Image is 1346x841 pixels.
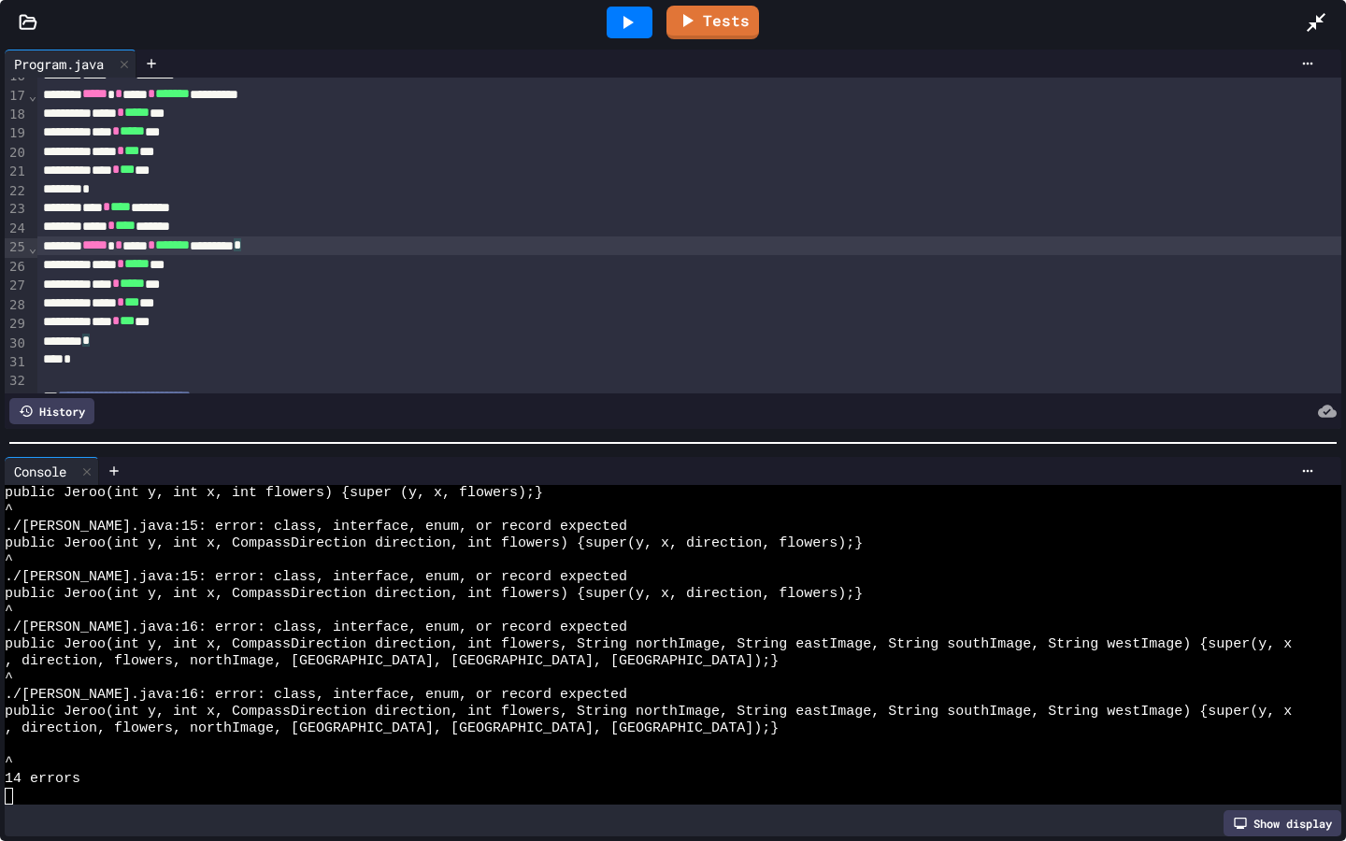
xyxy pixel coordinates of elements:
span: public Jeroo(int y, int x, CompassDirection direction, int flowers, String northImage, String eas... [5,704,1292,720]
span: , direction, flowers, northImage, [GEOGRAPHIC_DATA], [GEOGRAPHIC_DATA], [GEOGRAPHIC_DATA]);} [5,653,779,670]
div: Chat with us now!Close [7,7,129,119]
span: , direction, flowers, northImage, [GEOGRAPHIC_DATA], [GEOGRAPHIC_DATA], [GEOGRAPHIC_DATA]);} [5,720,779,737]
span: public Jeroo(int y, int x, CompassDirection direction, int flowers, String northImage, String eas... [5,636,1292,653]
span: public Jeroo(int y, int x, CompassDirection direction, int flowers) {super(y, x, direction, flowe... [5,535,863,552]
span: public Jeroo(int y, int x, CompassDirection direction, int flowers) {super(y, x, direction, flowe... [5,586,863,603]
